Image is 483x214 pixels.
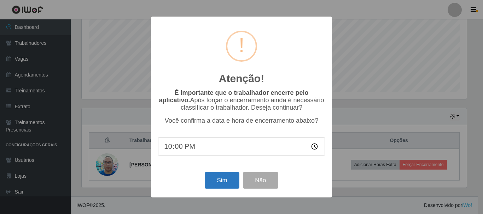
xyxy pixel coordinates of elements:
p: Após forçar o encerramento ainda é necessário classificar o trabalhador. Deseja continuar? [158,89,325,111]
button: Sim [205,172,239,189]
h2: Atenção! [219,72,264,85]
button: Não [243,172,278,189]
b: É importante que o trabalhador encerre pelo aplicativo. [159,89,308,104]
p: Você confirma a data e hora de encerramento abaixo? [158,117,325,124]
